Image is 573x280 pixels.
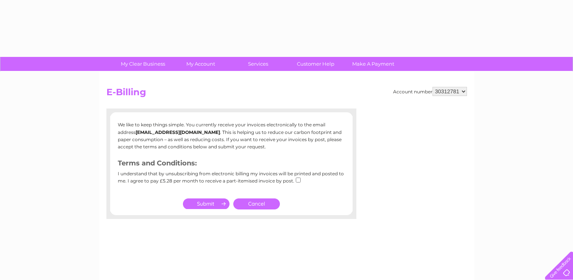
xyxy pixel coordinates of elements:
[233,198,280,209] a: Cancel
[106,87,467,101] h2: E-Billing
[169,57,232,71] a: My Account
[136,129,220,135] b: [EMAIL_ADDRESS][DOMAIN_NAME]
[118,121,345,150] p: We like to keep things simple. You currently receive your invoices electronically to the email ad...
[393,87,467,96] div: Account number
[112,57,174,71] a: My Clear Business
[118,171,345,189] div: I understand that by unsubscribing from electronic billing my invoices will be printed and posted...
[118,158,345,171] h3: Terms and Conditions:
[284,57,347,71] a: Customer Help
[183,198,230,209] input: Submit
[342,57,404,71] a: Make A Payment
[227,57,289,71] a: Services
